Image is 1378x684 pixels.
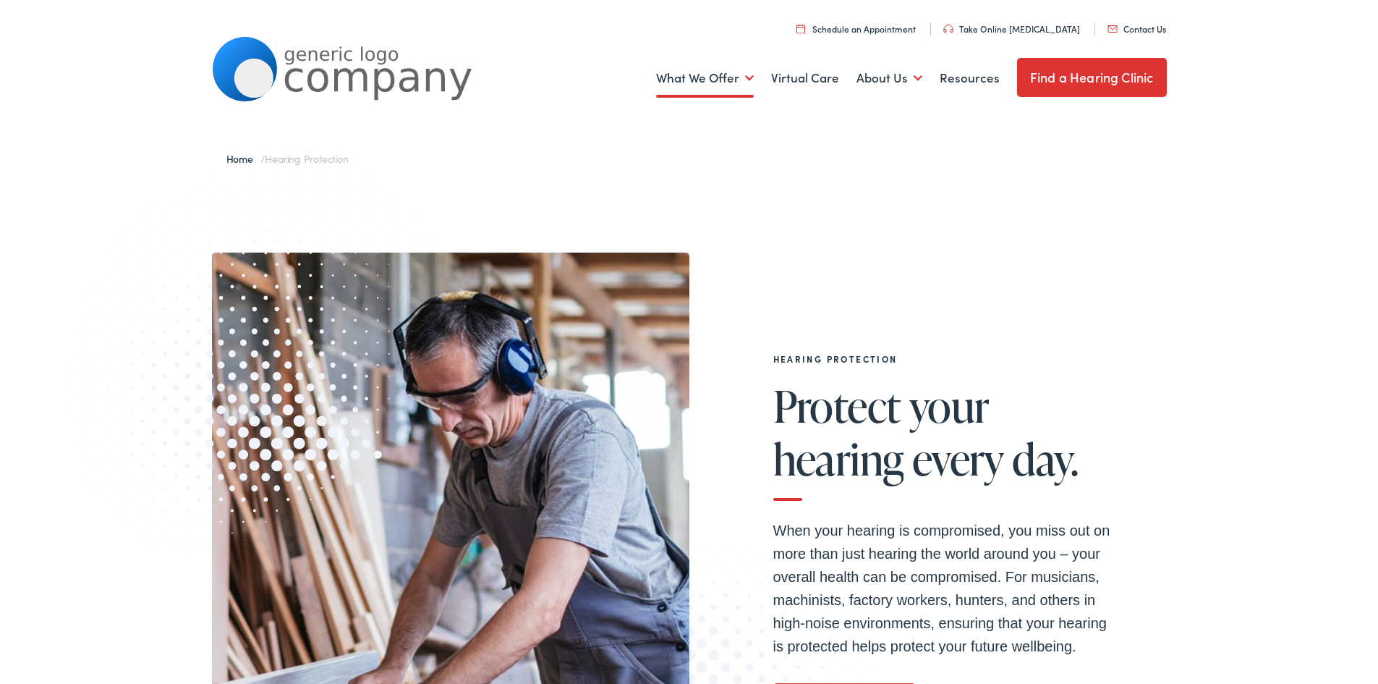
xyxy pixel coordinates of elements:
[1107,22,1166,35] a: Contact Us
[796,24,805,33] img: utility icon
[64,163,446,556] img: Graphic image with a halftone pattern, contributing to the site's visual design.
[943,25,953,33] img: utility icon
[796,22,916,35] a: Schedule an Appointment
[1012,435,1079,483] span: day.
[773,435,904,483] span: hearing
[773,382,901,430] span: Protect
[226,151,260,166] a: Home
[226,151,349,166] span: /
[773,354,1120,364] h2: Hearing Protection
[656,51,754,105] a: What We Offer
[856,51,922,105] a: About Us
[940,51,1000,105] a: Resources
[912,435,1004,483] span: every
[1017,58,1167,97] a: Find a Hearing Clinic
[771,51,839,105] a: Virtual Care
[943,22,1080,35] a: Take Online [MEDICAL_DATA]
[1107,25,1118,33] img: utility icon
[265,151,348,166] span: Hearing Protection
[909,382,990,430] span: your
[773,519,1120,658] p: When your hearing is compromised, you miss out on more than just hearing the world around you – y...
